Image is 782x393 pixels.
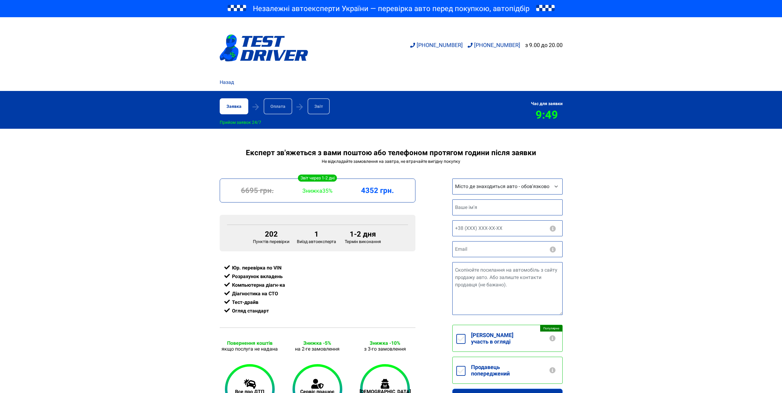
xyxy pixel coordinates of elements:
button: Сервіс Test Driver створений в першу чергу для того, щоб клієнт отримав 100% інформації про машин... [549,335,556,341]
div: з 9.00 до 20.00 [525,42,563,48]
div: Розрахунок вкладень [224,272,411,281]
button: Ніякого спаму, на електронну пошту приходить звіт. [549,246,556,253]
div: 202 [253,230,289,238]
span: 35% [322,187,332,194]
div: Діагностика на СТО [224,289,411,298]
div: Оплата [264,98,292,114]
img: Все про ДТП [244,379,256,389]
div: Термін виконання [340,230,386,244]
input: Email [452,241,563,257]
div: якщо послуга не надана [220,346,280,352]
div: Пунктів перевірки [249,230,293,244]
a: logotype@3x [220,20,308,76]
div: Тест-драйв [224,298,411,307]
div: Повернення коштів [220,340,280,346]
input: +38 (XXX) XXX-XX-XX [452,220,563,236]
img: logotype@3x [220,34,308,61]
div: з 3-го замовлення [355,346,415,352]
div: Заявка [220,98,248,114]
div: на 2-ге замовлення [287,346,348,352]
div: 1-2 дня [344,230,382,238]
img: Захист [381,379,389,389]
div: Юр. перевірка по VIN [224,264,411,272]
div: Компьютерна діагн-ка [224,281,411,289]
div: Огляд стандарт [224,307,411,315]
a: Назад [220,79,234,86]
div: 4352 грн. [348,186,408,195]
div: 1 [297,230,336,238]
div: Звіт [308,98,330,114]
button: Ніяких СМС і Viber розсилок. Зв'язок з експертом або екстрені питання. [549,226,556,232]
label: [PERSON_NAME] участь в огляді [466,325,562,352]
div: Знижка [287,187,348,194]
div: Експерт зв'яжеться з вами поштою або телефоном протягом години після заявки [220,148,563,157]
div: 9:49 [531,108,563,121]
span: Незалежні автоексперти України — перевірка авто перед покупкою, автопідбір [253,4,529,14]
div: Виїзд автоексперта [293,230,340,244]
button: Повідомте продавцеві що машину приїде перевірити незалежний експерт Test Driver. Огляд без СТО в ... [549,367,556,373]
div: Знижка -5% [287,340,348,346]
label: Продавець попереджений [466,357,562,383]
div: Знижка -10% [355,340,415,346]
img: Сервіс працює [311,379,324,389]
div: Не відкладайте замовлення на завтра, не втрачайте вигідну покупку [220,159,563,164]
input: Ваше ім'я [452,199,563,215]
div: Час для заявки [531,101,563,106]
div: 6695 грн. [227,186,288,195]
a: [PHONE_NUMBER] [410,42,463,48]
a: [PHONE_NUMBER] [468,42,520,48]
div: Прийом заявок 24/7 [220,120,261,125]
